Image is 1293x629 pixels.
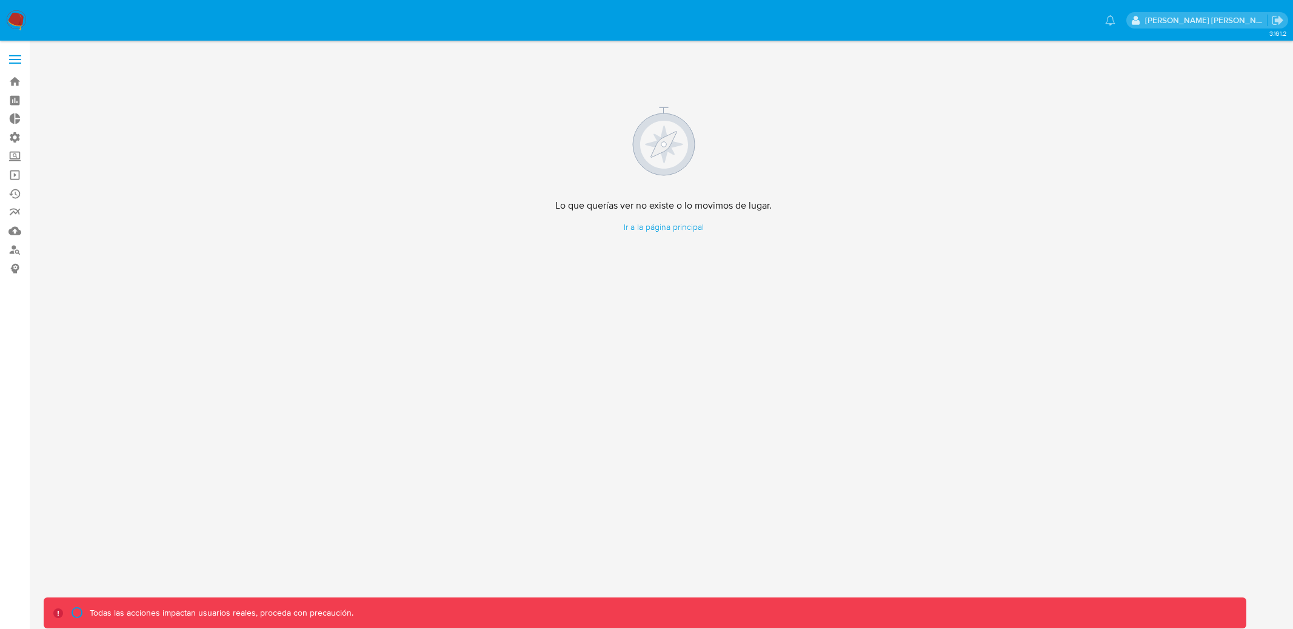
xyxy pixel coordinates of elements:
p: mauro.ibarra@mercadolibre.com [1145,15,1268,26]
a: Ir a la página principal [555,221,772,233]
p: Todas las acciones impactan usuarios reales, proceda con precaución. [87,607,353,619]
a: Notificaciones [1105,15,1115,25]
a: Salir [1271,14,1284,27]
h4: Lo que querías ver no existe o lo movimos de lugar. [555,200,772,212]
